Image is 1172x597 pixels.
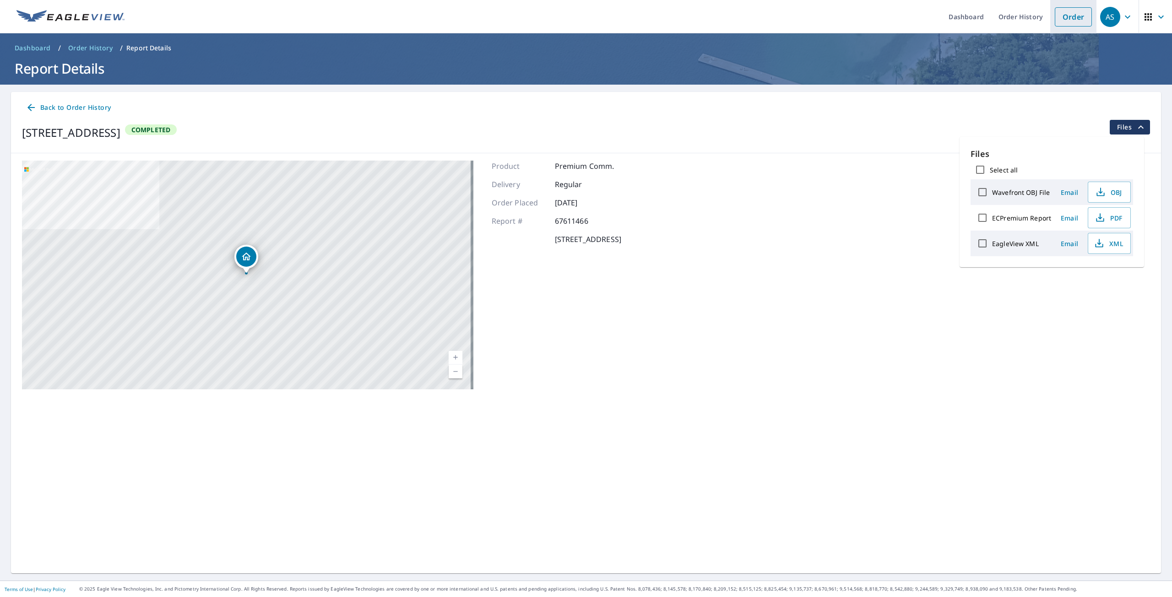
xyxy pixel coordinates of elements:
[1088,182,1131,203] button: OBJ
[234,245,258,273] div: Dropped pin, building 1, Residential property, 114 Country Place Trl Georgetown, OH 45121
[992,239,1039,248] label: EagleView XML
[555,161,614,172] p: Premium Comm.
[1088,207,1131,228] button: PDF
[992,188,1050,197] label: Wavefront OBJ File
[11,41,54,55] a: Dashboard
[120,43,123,54] li: /
[1094,238,1123,249] span: XML
[5,586,33,592] a: Terms of Use
[26,102,111,113] span: Back to Order History
[492,179,547,190] p: Delivery
[36,586,65,592] a: Privacy Policy
[126,43,171,53] p: Report Details
[79,586,1167,592] p: © 2025 Eagle View Technologies, Inc. and Pictometry International Corp. All Rights Reserved. Repo...
[992,214,1051,222] label: ECPremium Report
[1094,187,1123,198] span: OBJ
[126,125,176,134] span: Completed
[5,586,65,592] p: |
[492,215,547,226] p: Report #
[449,365,462,378] a: Current Level 17, Zoom Out
[16,10,125,24] img: EV Logo
[990,166,1018,174] label: Select all
[1055,185,1084,199] button: Email
[1100,7,1120,27] div: AS
[971,148,1133,160] p: Files
[1058,239,1080,248] span: Email
[449,351,462,365] a: Current Level 17, Zoom In
[68,43,113,53] span: Order History
[492,197,547,208] p: Order Placed
[1058,214,1080,222] span: Email
[555,197,610,208] p: [DATE]
[1109,120,1150,134] button: filesDropdownBtn-67611466
[555,179,610,190] p: Regular
[11,59,1161,78] h1: Report Details
[1058,188,1080,197] span: Email
[555,215,610,226] p: 67611466
[555,234,621,245] p: [STREET_ADDRESS]
[1055,7,1092,27] a: Order
[1117,122,1146,133] span: Files
[1055,211,1084,225] button: Email
[1088,233,1131,254] button: XML
[22,99,114,116] a: Back to Order History
[492,161,547,172] p: Product
[11,41,1161,55] nav: breadcrumb
[22,124,120,141] div: [STREET_ADDRESS]
[58,43,61,54] li: /
[1055,237,1084,251] button: Email
[1094,212,1123,223] span: PDF
[15,43,51,53] span: Dashboard
[65,41,116,55] a: Order History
